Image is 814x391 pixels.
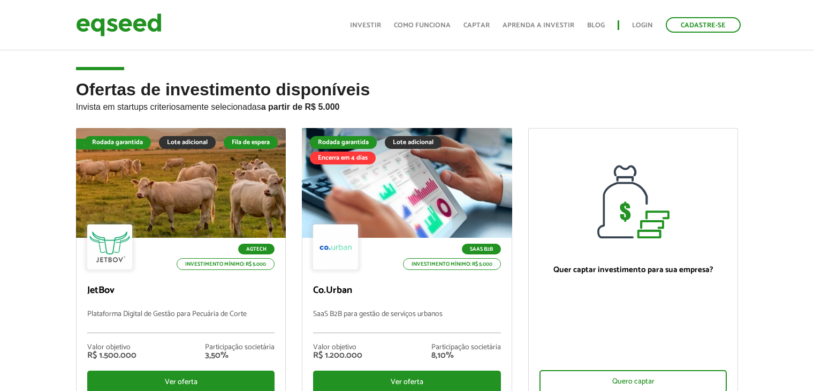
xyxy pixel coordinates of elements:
div: Rodada garantida [84,136,151,149]
p: Invista em startups criteriosamente selecionadas [76,99,739,112]
div: Fila de espera [76,139,131,149]
a: Cadastre-se [666,17,741,33]
div: Participação societária [431,344,501,351]
p: Quer captar investimento para sua empresa? [539,265,727,275]
strong: a partir de R$ 5.000 [261,102,340,111]
p: JetBov [87,285,275,297]
a: Captar [463,22,490,29]
div: Valor objetivo [313,344,362,351]
div: Rodada garantida [310,136,377,149]
p: Plataforma Digital de Gestão para Pecuária de Corte [87,310,275,333]
a: Blog [587,22,605,29]
div: 3,50% [205,351,275,360]
div: Encerra em 4 dias [310,152,376,164]
p: SaaS B2B [462,244,501,254]
div: Participação societária [205,344,275,351]
div: Lote adicional [385,136,442,149]
a: Como funciona [394,22,451,29]
a: Aprenda a investir [503,22,574,29]
div: R$ 1.500.000 [87,351,136,360]
p: Investimento mínimo: R$ 5.000 [403,258,501,270]
p: Agtech [238,244,275,254]
div: Lote adicional [159,136,216,149]
img: EqSeed [76,11,162,39]
div: 8,10% [431,351,501,360]
a: Login [632,22,653,29]
div: Valor objetivo [87,344,136,351]
div: R$ 1.200.000 [313,351,362,360]
h2: Ofertas de investimento disponíveis [76,80,739,128]
div: Fila de espera [224,136,278,149]
a: Investir [350,22,381,29]
p: Co.Urban [313,285,501,297]
p: SaaS B2B para gestão de serviços urbanos [313,310,501,333]
p: Investimento mínimo: R$ 5.000 [177,258,275,270]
